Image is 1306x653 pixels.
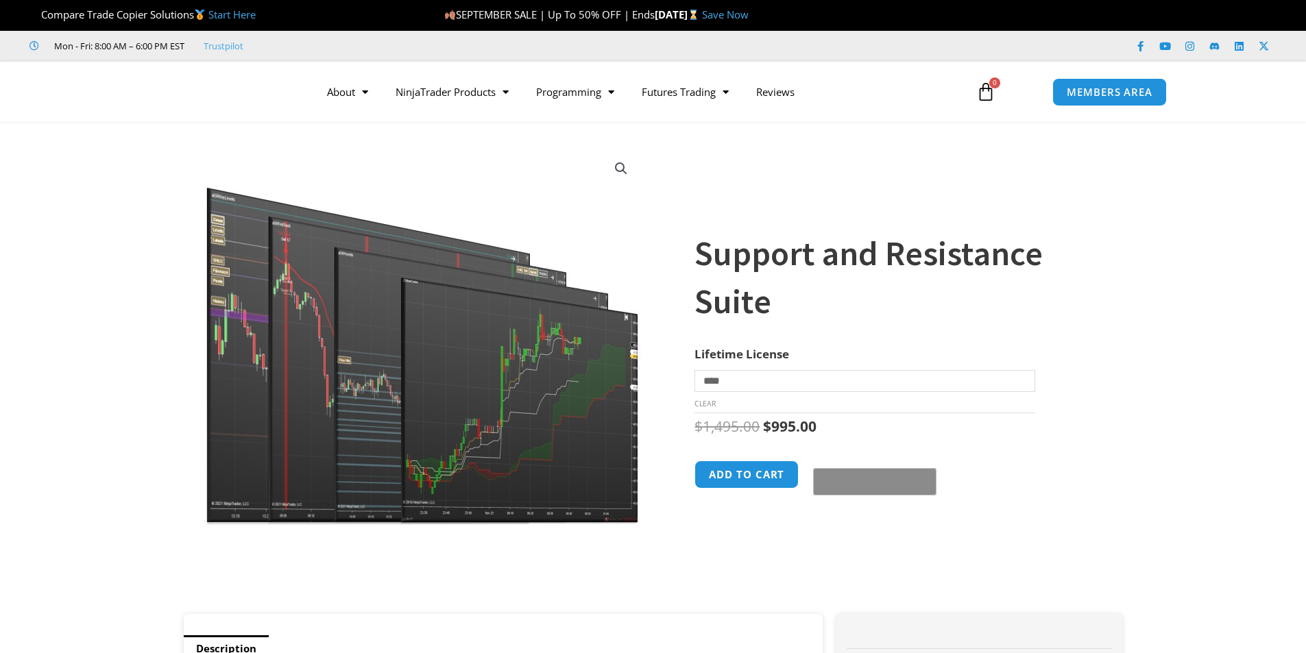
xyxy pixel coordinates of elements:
a: MEMBERS AREA [1052,78,1167,106]
iframe: Secure payment input frame [810,458,934,460]
a: Reviews [742,76,808,108]
span: $ [694,417,703,436]
button: Add to cart [694,460,799,489]
img: Support and Resistance Suite 1 [203,146,644,525]
a: View full-screen image gallery [609,156,633,181]
a: Programming [522,76,628,108]
span: MEMBERS AREA [1067,87,1152,97]
span: Mon - Fri: 8:00 AM – 6:00 PM EST [51,38,184,54]
button: Buy with GPay [813,468,936,495]
bdi: 1,495.00 [694,417,760,436]
label: Lifetime License [694,346,789,362]
strong: [DATE] [655,8,702,21]
h1: Support and Resistance Suite [694,230,1095,325]
img: LogoAI | Affordable Indicators – NinjaTrader [139,67,287,116]
a: 0 [956,72,1016,112]
img: ⌛ [688,10,699,20]
a: About [313,76,382,108]
span: SEPTEMBER SALE | Up To 50% OFF | Ends [444,8,655,21]
a: NinjaTrader Products [382,76,522,108]
span: Compare Trade Copier Solutions [29,8,256,21]
img: 🏆 [30,10,40,20]
span: 0 [989,77,1000,88]
img: 🥇 [195,10,205,20]
nav: Menu [313,76,960,108]
span: $ [763,417,771,436]
a: Start Here [208,8,256,21]
bdi: 995.00 [763,417,817,436]
a: Save Now [702,8,749,21]
img: 🍂 [445,10,455,20]
a: Trustpilot [204,38,243,54]
a: Clear options [694,399,716,408]
a: Futures Trading [628,76,742,108]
